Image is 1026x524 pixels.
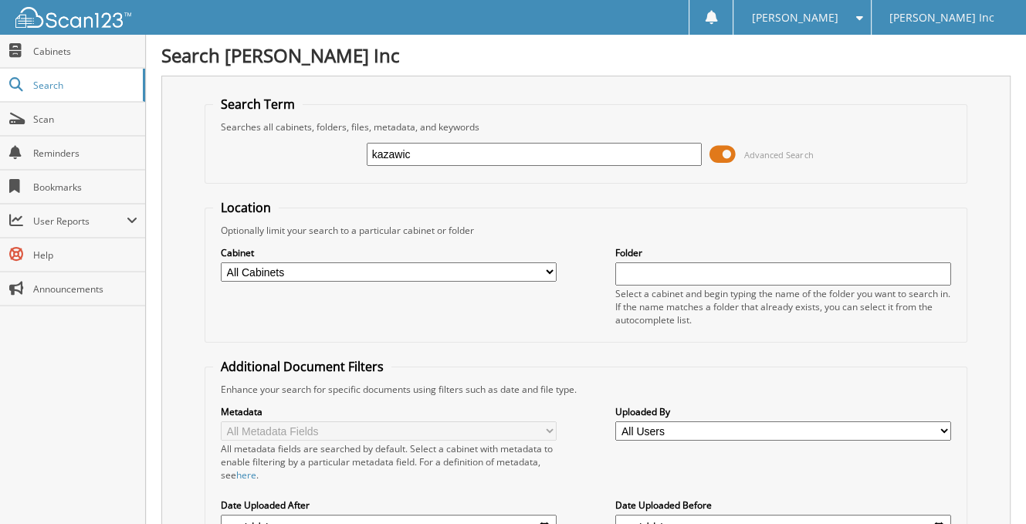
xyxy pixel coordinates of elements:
label: Uploaded By [615,405,951,418]
img: scan123-logo-white.svg [15,7,131,28]
div: Enhance your search for specific documents using filters such as date and file type. [213,383,959,396]
span: Cabinets [33,45,137,58]
span: Announcements [33,282,137,296]
div: Searches all cabinets, folders, files, metadata, and keywords [213,120,959,134]
legend: Location [213,199,279,216]
label: Cabinet [221,246,557,259]
h1: Search [PERSON_NAME] Inc [161,42,1011,68]
legend: Additional Document Filters [213,358,391,375]
div: Select a cabinet and begin typing the name of the folder you want to search in. If the name match... [615,287,951,326]
span: Scan [33,113,137,126]
span: Advanced Search [744,149,813,161]
label: Metadata [221,405,557,418]
span: Search [33,79,135,92]
label: Date Uploaded After [221,499,557,512]
span: Bookmarks [33,181,137,194]
label: Folder [615,246,951,259]
label: Date Uploaded Before [615,499,951,512]
legend: Search Term [213,96,303,113]
iframe: Chat Widget [949,450,1026,524]
span: [PERSON_NAME] Inc [889,13,994,22]
a: here [236,468,256,482]
div: Optionally limit your search to a particular cabinet or folder [213,224,959,237]
span: User Reports [33,215,127,228]
div: All metadata fields are searched by default. Select a cabinet with metadata to enable filtering b... [221,442,557,482]
span: Help [33,248,137,262]
span: [PERSON_NAME] [752,13,838,22]
span: Reminders [33,147,137,160]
